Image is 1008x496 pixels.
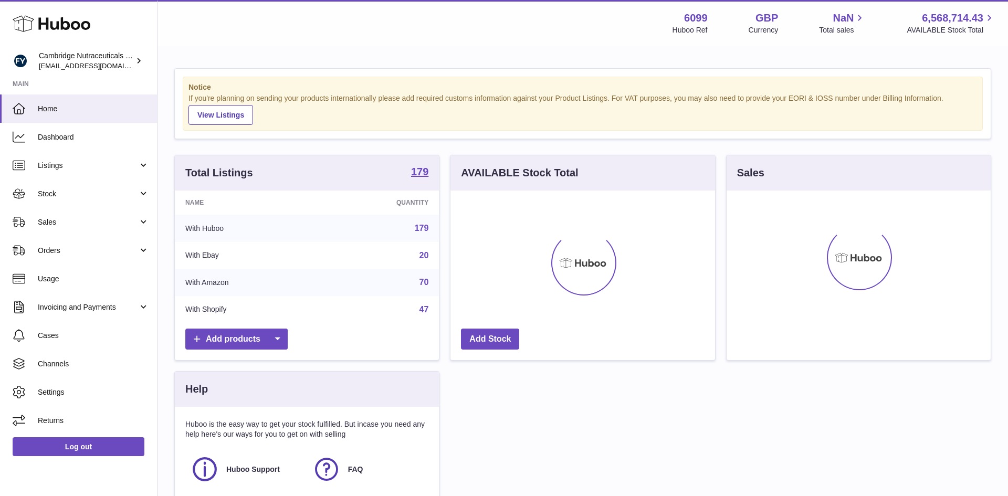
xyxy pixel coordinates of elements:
h3: Total Listings [185,166,253,180]
a: 179 [415,224,429,233]
h3: Help [185,382,208,396]
h3: Sales [737,166,764,180]
span: NaN [833,11,854,25]
span: Cases [38,331,149,341]
span: Sales [38,217,138,227]
span: Home [38,104,149,114]
a: 179 [411,166,428,179]
td: With Amazon [175,269,319,296]
a: Add Stock [461,329,519,350]
a: 6,568,714.43 AVAILABLE Stock Total [907,11,995,35]
a: Huboo Support [191,455,302,483]
a: 47 [419,305,429,314]
a: View Listings [188,105,253,125]
span: Huboo Support [226,465,280,474]
div: Huboo Ref [673,25,708,35]
span: Stock [38,189,138,199]
span: AVAILABLE Stock Total [907,25,995,35]
span: Orders [38,246,138,256]
strong: 6099 [684,11,708,25]
td: With Shopify [175,296,319,323]
span: Settings [38,387,149,397]
span: Total sales [819,25,866,35]
strong: 179 [411,166,428,177]
a: 70 [419,278,429,287]
a: Log out [13,437,144,456]
span: Invoicing and Payments [38,302,138,312]
span: Usage [38,274,149,284]
span: Listings [38,161,138,171]
div: Cambridge Nutraceuticals Ltd [39,51,133,71]
span: Returns [38,416,149,426]
span: Channels [38,359,149,369]
a: 20 [419,251,429,260]
td: With Huboo [175,215,319,242]
div: If you're planning on sending your products internationally please add required customs informati... [188,93,977,125]
a: Add products [185,329,288,350]
strong: GBP [755,11,778,25]
h3: AVAILABLE Stock Total [461,166,578,180]
a: NaN Total sales [819,11,866,35]
span: 6,568,714.43 [922,11,983,25]
td: With Ebay [175,242,319,269]
p: Huboo is the easy way to get your stock fulfilled. But incase you need any help here's our ways f... [185,419,428,439]
span: [EMAIL_ADDRESS][DOMAIN_NAME] [39,61,154,70]
a: FAQ [312,455,424,483]
img: huboo@camnutra.com [13,53,28,69]
span: Dashboard [38,132,149,142]
th: Name [175,191,319,215]
strong: Notice [188,82,977,92]
th: Quantity [319,191,439,215]
div: Currency [749,25,779,35]
span: FAQ [348,465,363,474]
